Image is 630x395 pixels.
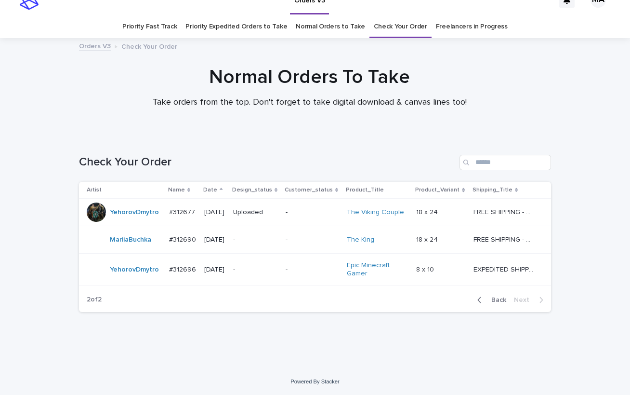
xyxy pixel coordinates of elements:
[286,266,339,274] p: -
[232,185,272,195] p: Design_status
[416,264,436,274] p: 8 x 10
[473,234,536,244] p: FREE SHIPPING - preview in 1-2 business days, after your approval delivery will take 5-10 b.d.
[169,234,198,244] p: #312690
[79,155,456,169] h1: Check Your Order
[347,208,404,217] a: The Viking Couple
[514,297,535,303] span: Next
[204,208,225,217] p: [DATE]
[486,297,506,303] span: Back
[110,236,151,244] a: MariiaBuchka
[415,185,459,195] p: Product_Variant
[79,226,551,254] tr: MariiaBuchka #312690#312690 [DATE]--The King 18 x 2418 x 24 FREE SHIPPING - preview in 1-2 busine...
[79,199,551,226] tr: YehorovDmytro #312677#312677 [DATE]Uploaded-The Viking Couple 18 x 2418 x 24 FREE SHIPPING - prev...
[79,254,551,286] tr: YehorovDmytro #312696#312696 [DATE]--Epic Minecraft Gamer 8 x 108 x 10 EXPEDITED SHIPPING - previ...
[346,185,384,195] p: Product_Title
[374,15,427,38] a: Check Your Order
[296,15,365,38] a: Normal Orders to Take
[169,206,197,217] p: #312677
[233,208,278,217] p: Uploaded
[459,155,551,170] input: Search
[286,236,339,244] p: -
[121,41,177,51] p: Check Your Order
[110,208,159,217] a: YehorovDmytro
[233,266,278,274] p: -
[169,264,198,274] p: #312696
[204,266,225,274] p: [DATE]
[416,234,440,244] p: 18 x 24
[347,261,407,278] a: Epic Minecraft Gamer
[472,185,512,195] p: Shipping_Title
[74,66,546,89] h1: Normal Orders To Take
[473,264,536,274] p: EXPEDITED SHIPPING - preview in 1 business day; delivery up to 5 business days after your approval.
[436,15,508,38] a: Freelancers in Progress
[203,185,217,195] p: Date
[185,15,287,38] a: Priority Expedited Orders to Take
[122,15,177,38] a: Priority Fast Track
[79,40,111,51] a: Orders V3
[286,208,339,217] p: -
[470,296,510,304] button: Back
[87,185,102,195] p: Artist
[473,206,536,217] p: FREE SHIPPING - preview in 1-2 business days, after your approval delivery will take 5-10 b.d.
[510,296,551,304] button: Next
[416,206,440,217] p: 18 x 24
[110,266,159,274] a: YehorovDmytro
[79,288,109,312] p: 2 of 2
[285,185,333,195] p: Customer_status
[204,236,225,244] p: [DATE]
[290,379,339,384] a: Powered By Stacker
[117,97,502,108] p: Take orders from the top. Don't forget to take digital download & canvas lines too!
[233,236,278,244] p: -
[168,185,185,195] p: Name
[347,236,374,244] a: The King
